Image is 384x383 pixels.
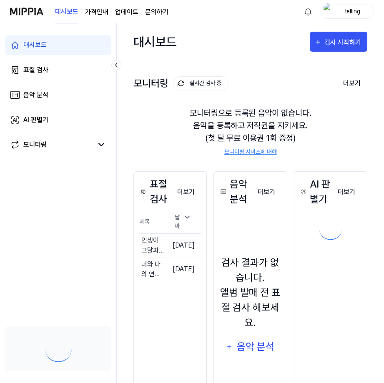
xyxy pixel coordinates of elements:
[236,339,276,355] div: 음악 분석
[324,37,363,48] div: 검사 시작하기
[324,3,334,20] img: profile
[224,148,277,156] a: 모니터링 서비스에 대해
[331,183,362,200] a: 더보기
[331,184,362,200] button: 더보기
[303,7,313,17] img: 알림
[141,235,165,255] div: 인생이 고달파 (Remix)
[141,259,165,279] div: 너와 나의 연결고리 가 아닌 너와 나의 온도 차이는
[23,40,47,50] div: 대시보드
[251,184,282,200] button: 더보기
[85,7,108,17] a: 가격안내
[5,35,111,55] a: 대시보드
[5,60,111,80] a: 표절 검사
[23,65,48,75] div: 표절 검사
[165,258,201,281] td: [DATE]
[178,80,184,87] img: monitoring Icon
[321,5,374,19] button: profiletelling
[5,85,111,105] a: 음악 분석
[219,177,251,207] div: 음악 분석
[171,210,195,233] div: 날짜
[220,337,280,357] button: 음악 분석
[10,140,93,150] a: 모니터링
[173,76,228,90] button: 실시간 검사 중
[171,184,201,200] button: 더보기
[133,76,228,90] div: 모니터링
[55,0,78,23] a: 대시보드
[133,32,177,52] div: 대시보드
[145,7,168,17] a: 문의하기
[310,32,367,52] button: 검사 시작하기
[115,7,138,17] a: 업데이트
[336,7,369,16] div: telling
[139,210,165,234] th: 제목
[139,177,171,207] div: 표절 검사
[133,97,367,166] div: 모니터링으로 등록된 음악이 없습니다. 음악을 등록하고 저작권을 지키세요. (첫 달 무료 이용권 1회 증정)
[23,140,47,150] div: 모니터링
[23,115,48,125] div: AI 판별기
[5,110,111,130] a: AI 판별기
[336,75,367,92] button: 더보기
[171,183,201,200] a: 더보기
[251,183,282,200] a: 더보기
[165,234,201,258] td: [DATE]
[299,177,331,207] div: AI 판별기
[23,90,48,100] div: 음악 분석
[219,255,281,330] div: 검사 결과가 없습니다. 앨범 발매 전 표절 검사 해보세요.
